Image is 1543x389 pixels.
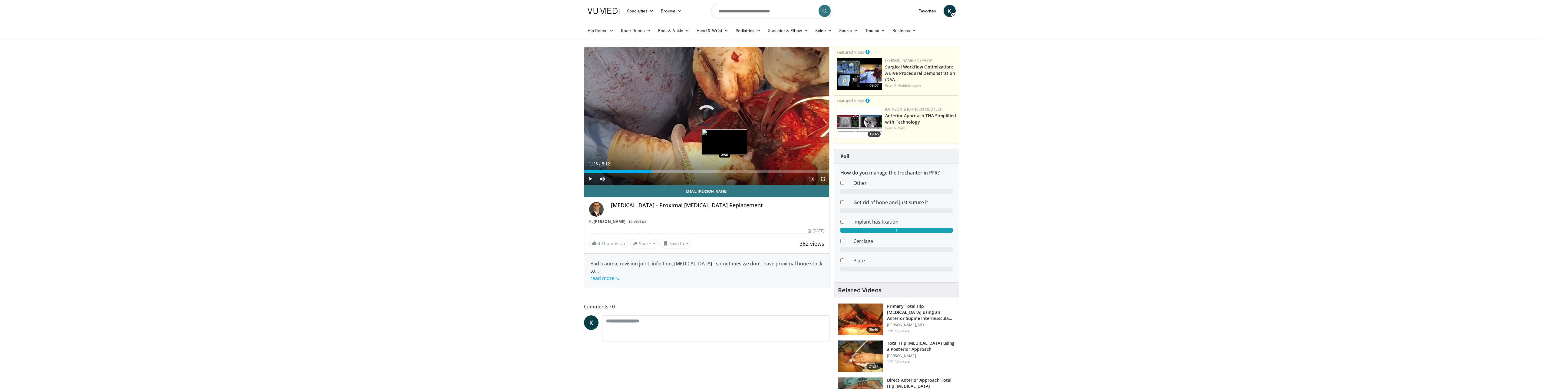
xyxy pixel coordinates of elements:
[887,354,955,358] p: [PERSON_NAME]
[764,25,812,37] a: Shoulder & Elbow
[838,341,883,372] img: 286987_0000_1.png.150x105_q85_crop-smart_upscale.jpg
[602,161,610,166] span: 5:12
[838,340,955,372] a: 21:37 Total Hip [MEDICAL_DATA] using a Posterior Approach [PERSON_NAME] 129.3K views
[594,219,626,224] a: [PERSON_NAME]
[837,49,864,55] small: Featured Video
[840,228,953,233] div: 1
[617,25,654,37] a: Knee Recon
[732,25,764,37] a: Pediatrics
[885,113,956,125] a: Anterior Approach THA Simplified with Technology
[887,303,955,321] h3: Primary Total Hip [MEDICAL_DATA] using an Anterior Supine Intermuscula…
[866,327,881,333] span: 06:46
[862,25,889,37] a: Trauma
[849,238,957,245] dd: Cerclage
[589,239,628,248] a: 4 Thumbs Up
[885,125,956,131] div: Feat.
[598,241,600,246] span: 4
[800,240,824,247] span: 382 views
[589,202,604,217] img: Avatar
[894,83,921,88] a: G. Haidukewych
[817,173,829,185] button: Fullscreen
[887,360,909,364] p: 129.3K views
[711,4,832,18] input: Search topics, interventions
[661,239,691,248] button: Save to
[887,340,955,352] h3: Total Hip [MEDICAL_DATA] using a Posterior Approach
[590,275,620,281] a: read more ↘
[599,161,601,166] span: /
[894,125,907,131] a: A. Patel
[584,25,618,37] a: Hip Recon
[584,173,596,185] button: Play
[584,315,598,330] a: K
[915,5,940,17] a: Favorites
[693,25,732,37] a: Hand & Wrist
[702,129,747,155] img: image.jpeg
[887,329,909,334] p: 178.5K views
[837,107,882,138] img: 06bb1c17-1231-4454-8f12-6191b0b3b81a.150x105_q85_crop-smart_upscale.jpg
[808,228,824,234] div: [DATE]
[866,364,881,370] span: 21:37
[657,5,685,17] a: Browse
[584,47,829,185] video-js: Video Player
[838,287,882,294] h4: Related Videos
[627,219,649,224] a: 10 Videos
[590,260,823,282] div: Bad trauma, revision joint, infection, [MEDICAL_DATA] - sometimes we don't have proximal bone sto...
[584,170,829,173] div: Progress Bar
[805,173,817,185] button: Playback Rate
[885,83,956,88] div: Feat.
[849,218,957,225] dd: Implant has fixation
[654,25,693,37] a: Foot & Ankle
[840,170,953,176] h6: How do you manage the trochanter in PFR?
[889,25,920,37] a: Business
[885,107,943,112] a: Johnson & Johnson MedTech
[837,98,864,104] small: Featured Video
[849,179,957,187] dd: Other
[623,5,658,17] a: Specialties
[630,239,658,248] button: Share
[589,219,825,224] div: By
[590,161,598,166] span: 1:26
[837,58,882,90] img: bcfc90b5-8c69-4b20-afee-af4c0acaf118.150x105_q85_crop-smart_upscale.jpg
[885,64,955,82] a: Surgical Workflow Optimization: A Live Procedural Demonstration (DAA…
[812,25,836,37] a: Spine
[584,185,829,197] a: Email [PERSON_NAME]
[885,58,932,63] a: [PERSON_NAME]+Nephew
[588,8,620,14] img: VuMedi Logo
[837,58,882,90] a: 09:07
[584,303,830,311] span: Comments 0
[590,268,620,281] span: ...
[837,107,882,138] a: 19:45
[887,323,955,327] p: [PERSON_NAME], MD
[840,153,849,160] strong: Poll
[596,173,608,185] button: Mute
[868,83,881,88] span: 09:07
[849,199,957,206] dd: Get rid of bone and just suture it
[849,257,957,264] dd: Plate
[868,131,881,137] span: 19:45
[838,304,883,335] img: 263423_3.png.150x105_q85_crop-smart_upscale.jpg
[611,202,825,209] h4: [MEDICAL_DATA] - Proximal [MEDICAL_DATA] Replacement
[944,5,956,17] a: K
[836,25,862,37] a: Sports
[838,303,955,335] a: 06:46 Primary Total Hip [MEDICAL_DATA] using an Anterior Supine Intermuscula… [PERSON_NAME], MD 1...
